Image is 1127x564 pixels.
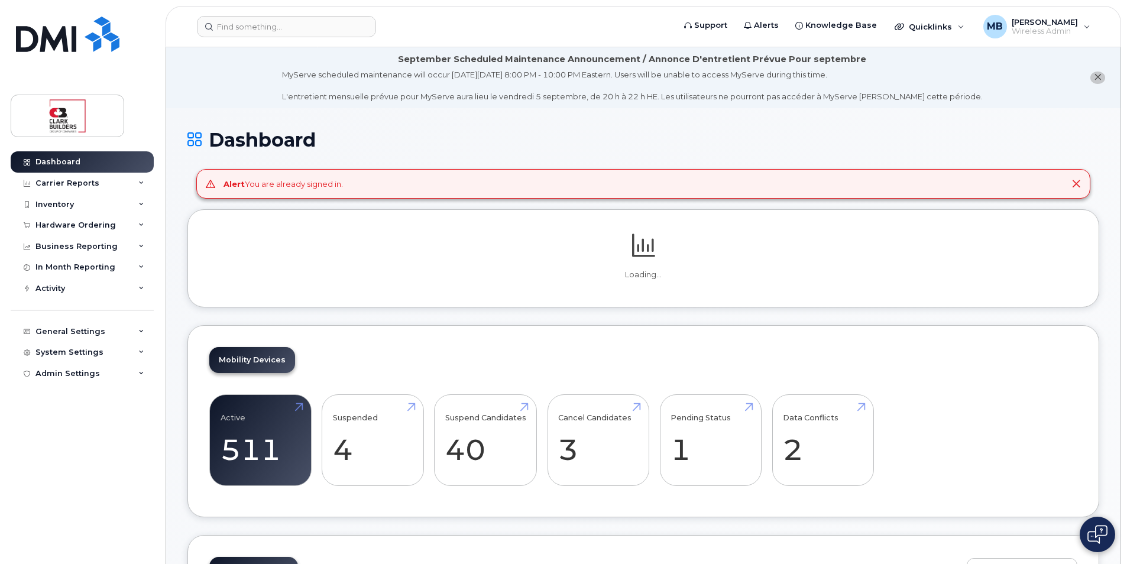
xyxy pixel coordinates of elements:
[558,401,638,479] a: Cancel Candidates 3
[224,179,343,190] div: You are already signed in.
[282,69,983,102] div: MyServe scheduled maintenance will occur [DATE][DATE] 8:00 PM - 10:00 PM Eastern. Users will be u...
[221,401,300,479] a: Active 511
[1087,525,1107,544] img: Open chat
[224,179,245,189] strong: Alert
[209,270,1077,280] p: Loading...
[671,401,750,479] a: Pending Status 1
[187,129,1099,150] h1: Dashboard
[783,401,863,479] a: Data Conflicts 2
[1090,72,1105,84] button: close notification
[445,401,526,479] a: Suspend Candidates 40
[209,347,295,373] a: Mobility Devices
[333,401,413,479] a: Suspended 4
[398,53,866,66] div: September Scheduled Maintenance Announcement / Annonce D'entretient Prévue Pour septembre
